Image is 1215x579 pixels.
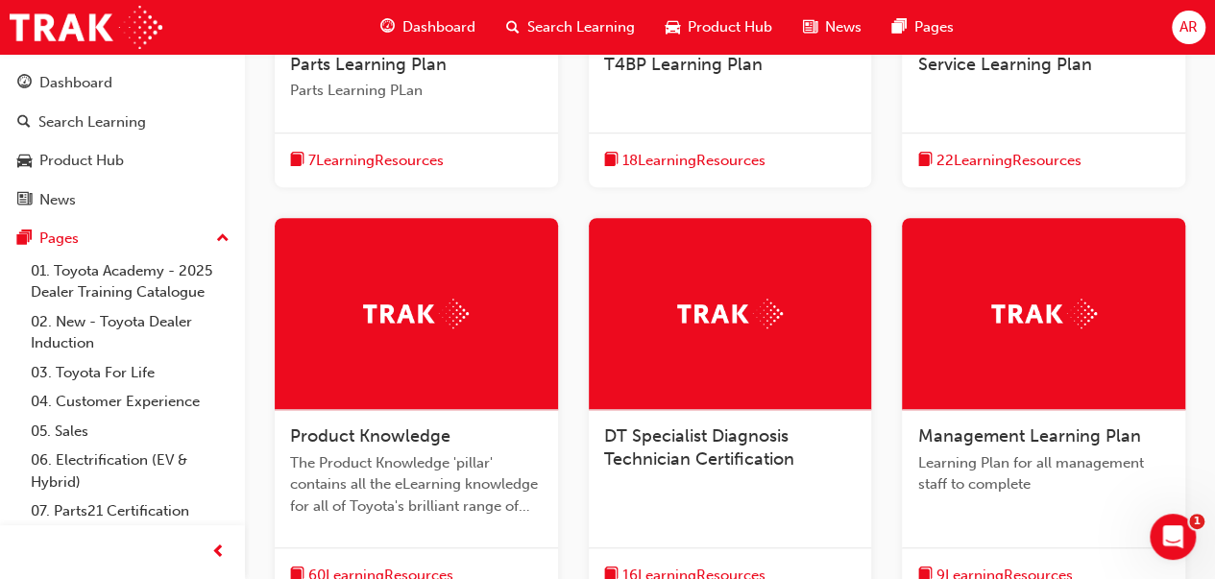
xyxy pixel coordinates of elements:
span: book-icon [917,149,932,173]
a: 03. Toyota For Life [23,358,237,388]
a: News [8,182,237,218]
button: DashboardSearch LearningProduct HubNews [8,61,237,221]
a: 05. Sales [23,417,237,446]
span: guage-icon [380,15,395,39]
span: search-icon [506,15,520,39]
span: 22 Learning Resources [936,150,1081,172]
img: Trak [363,299,469,328]
span: prev-icon [211,541,226,565]
a: 02. New - Toyota Dealer Induction [23,307,237,358]
a: 06. Electrification (EV & Hybrid) [23,446,237,496]
button: Pages [8,221,237,256]
a: Dashboard [8,65,237,101]
span: up-icon [216,227,230,252]
span: Parts Learning PLan [290,80,543,102]
span: pages-icon [892,15,907,39]
span: AR [1179,16,1198,38]
span: news-icon [803,15,817,39]
span: guage-icon [17,75,32,92]
span: news-icon [17,192,32,209]
span: T4BP Learning Plan [604,54,763,75]
img: Trak [991,299,1097,328]
span: 1 [1189,514,1204,529]
span: Parts Learning Plan [290,54,447,75]
div: Search Learning [38,111,146,133]
span: search-icon [17,114,31,132]
span: DT Specialist Diagnosis Technician Certification [604,425,794,470]
div: Pages [39,228,79,250]
span: Product Hub [688,16,772,38]
a: 01. Toyota Academy - 2025 Dealer Training Catalogue [23,256,237,307]
button: book-icon22LearningResources [917,149,1081,173]
span: News [825,16,862,38]
span: 18 Learning Resources [622,150,765,172]
iframe: Intercom live chat [1150,514,1196,560]
img: Trak [10,6,162,49]
span: Management Learning Plan [917,425,1140,446]
span: Product Knowledge [290,425,450,446]
span: car-icon [666,15,680,39]
span: pages-icon [17,230,32,248]
a: Search Learning [8,105,237,140]
a: pages-iconPages [877,8,969,47]
span: The Product Knowledge 'pillar' contains all the eLearning knowledge for all of Toyota's brilliant... [290,452,543,518]
span: Service Learning Plan [917,54,1091,75]
a: 04. Customer Experience [23,387,237,417]
button: book-icon7LearningResources [290,149,444,173]
a: news-iconNews [788,8,877,47]
a: search-iconSearch Learning [491,8,650,47]
span: Search Learning [527,16,635,38]
div: Product Hub [39,150,124,172]
button: AR [1172,11,1205,44]
img: Trak [677,299,783,328]
span: Dashboard [402,16,475,38]
a: 07. Parts21 Certification [23,496,237,526]
span: 7 Learning Resources [308,150,444,172]
button: book-icon18LearningResources [604,149,765,173]
span: Learning Plan for all management staff to complete [917,452,1170,495]
div: News [39,189,76,211]
a: guage-iconDashboard [365,8,491,47]
span: car-icon [17,153,32,170]
span: book-icon [604,149,619,173]
a: car-iconProduct Hub [650,8,788,47]
div: Dashboard [39,72,112,94]
span: book-icon [290,149,304,173]
a: Product Hub [8,143,237,179]
span: Pages [914,16,954,38]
